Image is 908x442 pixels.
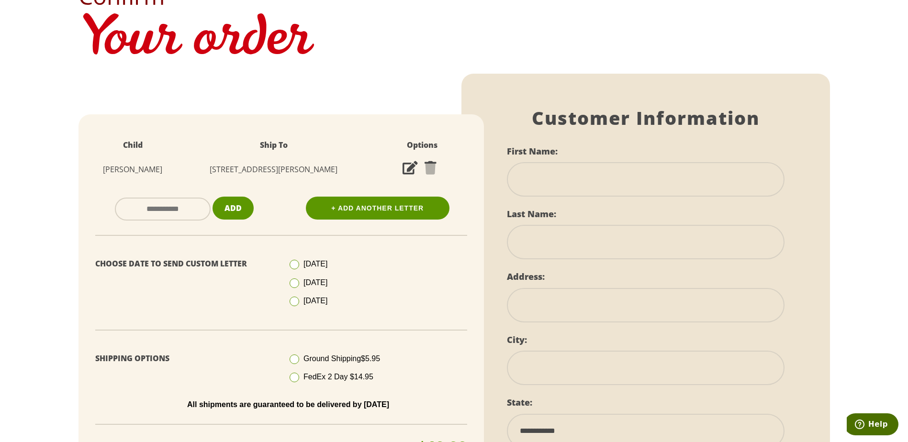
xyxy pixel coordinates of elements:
[178,133,370,157] th: Ship To
[303,297,327,305] span: [DATE]
[224,203,242,213] span: Add
[847,413,898,437] iframe: Opens a widget where you can find more information
[303,373,373,381] span: FedEx 2 Day $14.95
[213,197,254,220] button: Add
[95,257,274,271] p: Choose Date To Send Custom Letter
[102,400,474,409] p: All shipments are guaranteed to be delivered by [DATE]
[78,8,830,74] h1: Your order
[507,107,785,129] h1: Customer Information
[303,260,327,268] span: [DATE]
[507,145,558,157] label: First Name:
[507,334,527,345] label: City:
[507,397,532,408] label: State:
[361,354,380,363] span: $5.95
[303,354,380,363] span: Ground Shipping
[178,157,370,182] td: [STREET_ADDRESS][PERSON_NAME]
[306,197,449,220] a: + Add Another Letter
[303,278,327,287] span: [DATE]
[88,133,178,157] th: Child
[95,352,274,365] p: Shipping Options
[88,157,178,182] td: [PERSON_NAME]
[370,133,474,157] th: Options
[507,271,545,282] label: Address:
[507,208,556,220] label: Last Name:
